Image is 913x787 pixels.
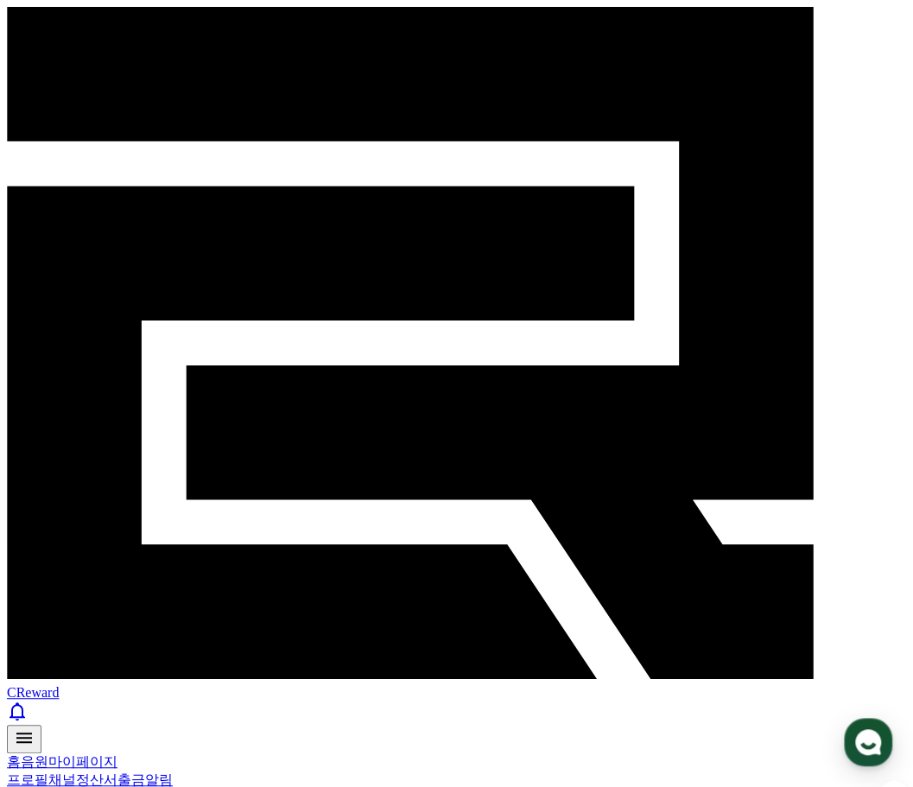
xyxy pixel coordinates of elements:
span: 설정 [267,574,288,587]
span: 대화 [158,574,179,588]
a: 정산서 [76,772,117,787]
a: 설정 [223,548,332,591]
span: 홈 [54,574,65,587]
span: CReward [7,685,59,700]
a: 홈 [7,754,21,769]
a: 마이페이지 [48,754,117,769]
a: 알림 [145,772,173,787]
a: 홈 [5,548,114,591]
a: 채널 [48,772,76,787]
a: 대화 [114,548,223,591]
a: CReward [7,670,906,700]
a: 프로필 [7,772,48,787]
a: 출금 [117,772,145,787]
a: 음원 [21,754,48,769]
